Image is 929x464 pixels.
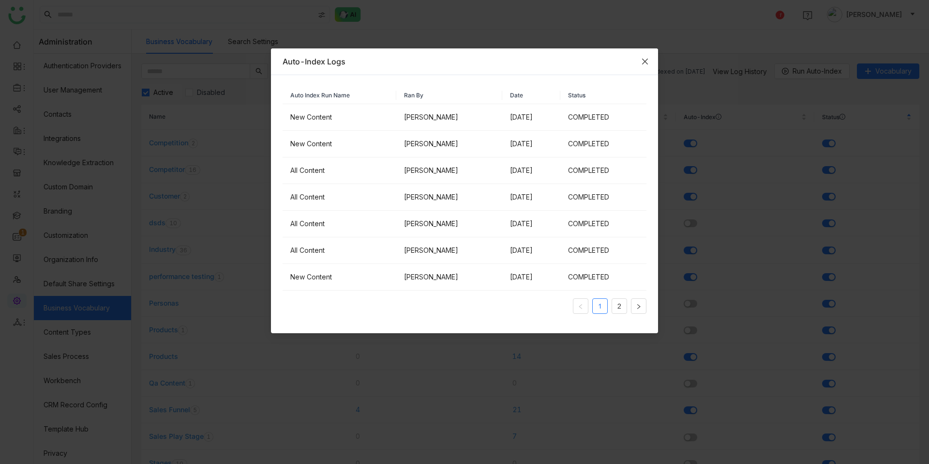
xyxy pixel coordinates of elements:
[396,184,502,211] td: [PERSON_NAME]
[560,184,646,211] td: COMPLETED
[560,157,646,184] td: COMPLETED
[502,131,560,157] td: [DATE]
[283,157,396,184] td: All Content
[283,211,396,237] td: All Content
[502,157,560,184] td: [DATE]
[396,104,502,131] td: [PERSON_NAME]
[502,264,560,291] td: [DATE]
[502,104,560,131] td: [DATE]
[283,131,396,157] td: New Content
[612,299,627,313] a: 2
[593,299,607,313] a: 1
[396,211,502,237] td: [PERSON_NAME]
[396,237,502,264] td: [PERSON_NAME]
[502,184,560,211] td: [DATE]
[283,104,396,131] td: New Content
[560,87,646,104] th: Status
[502,237,560,264] td: [DATE]
[502,211,560,237] td: [DATE]
[283,237,396,264] td: All Content
[632,48,658,75] button: Close
[283,56,646,67] div: Auto-Index Logs
[283,184,396,211] td: All Content
[396,87,502,104] th: Ran By
[283,264,396,291] td: New Content
[560,131,646,157] td: COMPLETED
[573,298,588,314] button: Previous Page
[502,87,560,104] th: Date
[396,157,502,184] td: [PERSON_NAME]
[396,264,502,291] td: [PERSON_NAME]
[283,87,396,104] th: Auto Index Run Name
[592,298,608,314] li: 1
[396,131,502,157] td: [PERSON_NAME]
[560,237,646,264] td: COMPLETED
[560,211,646,237] td: COMPLETED
[612,298,627,314] li: 2
[560,104,646,131] td: COMPLETED
[560,264,646,291] td: COMPLETED
[631,298,646,314] button: Next Page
